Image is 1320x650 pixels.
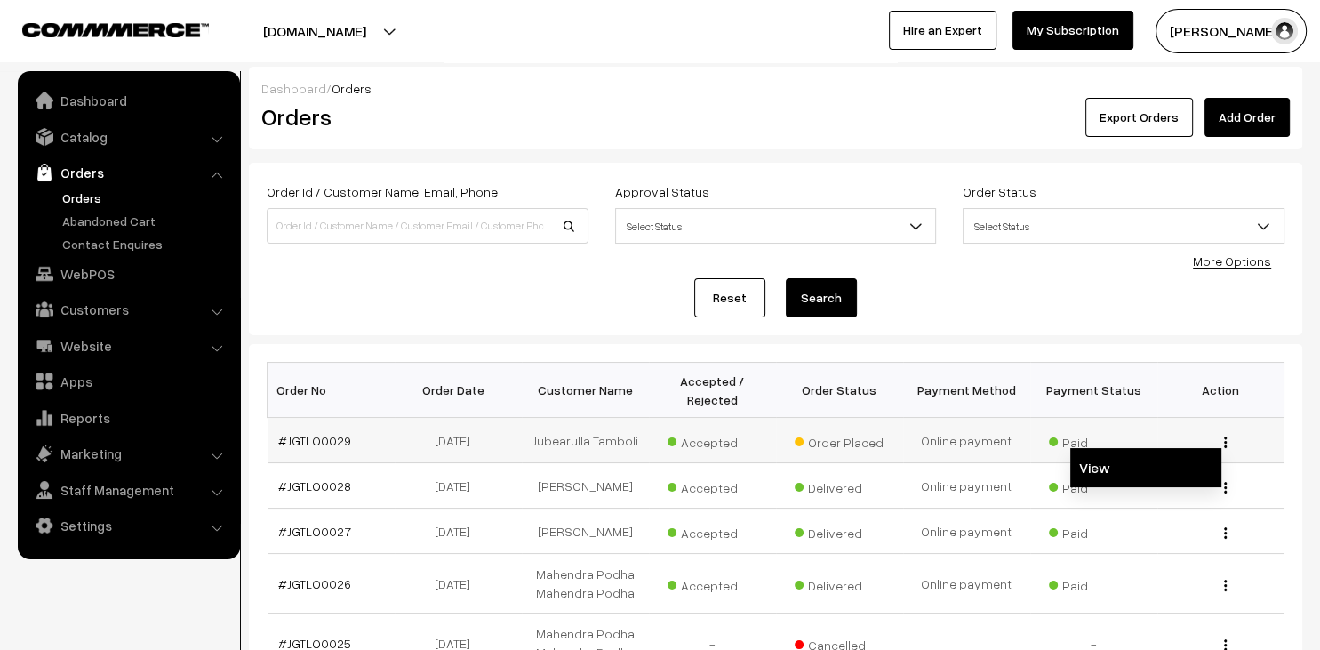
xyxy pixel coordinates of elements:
[668,519,756,542] span: Accepted
[22,121,234,153] a: Catalog
[22,84,234,116] a: Dashboard
[22,23,209,36] img: COMMMERCE
[1271,18,1298,44] img: user
[522,418,649,463] td: Jubearulla Tamboli
[22,258,234,290] a: WebPOS
[1204,98,1290,137] a: Add Order
[1049,429,1138,452] span: Paid
[694,278,765,317] a: Reset
[963,208,1284,244] span: Select Status
[1224,437,1227,448] img: Menu
[668,572,756,595] span: Accepted
[522,363,649,418] th: Customer Name
[903,463,1030,509] td: Online payment
[395,554,522,614] td: [DATE]
[963,182,1036,201] label: Order Status
[58,235,234,253] a: Contact Enquires
[395,418,522,463] td: [DATE]
[964,211,1284,242] span: Select Status
[903,509,1030,554] td: Online payment
[278,433,351,448] a: #JGTLO0029
[22,474,234,506] a: Staff Management
[395,363,522,418] th: Order Date
[22,402,234,434] a: Reports
[22,330,234,362] a: Website
[278,576,351,591] a: #JGTLO0026
[889,11,996,50] a: Hire an Expert
[1049,474,1138,497] span: Paid
[1049,519,1138,542] span: Paid
[776,363,903,418] th: Order Status
[1157,363,1284,418] th: Action
[261,81,326,96] a: Dashboard
[1049,572,1138,595] span: Paid
[22,18,178,39] a: COMMMERCE
[1012,11,1133,50] a: My Subscription
[58,212,234,230] a: Abandoned Cart
[201,9,428,53] button: [DOMAIN_NAME]
[1224,482,1227,494] img: Menu
[668,429,756,452] span: Accepted
[1193,253,1271,269] a: More Options
[395,463,522,509] td: [DATE]
[278,478,351,494] a: #JGTLO0028
[616,211,936,242] span: Select Status
[278,524,351,539] a: #JGTLO0027
[1070,448,1221,487] a: View
[1224,580,1227,591] img: Menu
[1224,527,1227,539] img: Menu
[795,474,884,497] span: Delivered
[1085,98,1193,137] button: Export Orders
[903,554,1030,614] td: Online payment
[522,463,649,509] td: [PERSON_NAME]
[1030,363,1157,418] th: Payment Status
[268,363,395,418] th: Order No
[522,554,649,614] td: Mahendra Podha Mahendra Podha
[22,293,234,325] a: Customers
[267,182,498,201] label: Order Id / Customer Name, Email, Phone
[58,189,234,207] a: Orders
[668,474,756,497] span: Accepted
[261,103,587,131] h2: Orders
[903,418,1030,463] td: Online payment
[267,208,588,244] input: Order Id / Customer Name / Customer Email / Customer Phone
[615,208,937,244] span: Select Status
[332,81,372,96] span: Orders
[615,182,709,201] label: Approval Status
[1156,9,1307,53] button: [PERSON_NAME]…
[795,429,884,452] span: Order Placed
[395,509,522,554] td: [DATE]
[22,156,234,189] a: Orders
[795,572,884,595] span: Delivered
[649,363,776,418] th: Accepted / Rejected
[22,437,234,469] a: Marketing
[903,363,1030,418] th: Payment Method
[261,79,1290,98] div: /
[22,365,234,397] a: Apps
[522,509,649,554] td: [PERSON_NAME]
[795,519,884,542] span: Delivered
[786,278,857,317] button: Search
[22,510,234,542] a: Settings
